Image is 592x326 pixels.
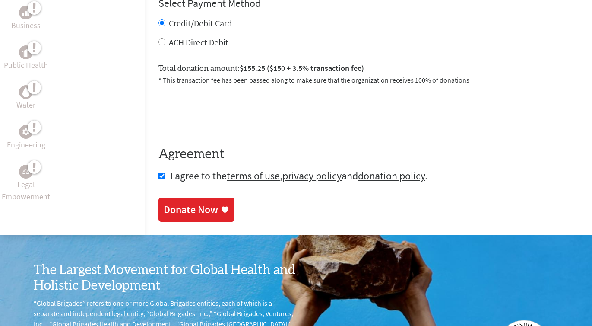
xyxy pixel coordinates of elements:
img: Water [22,87,29,97]
span: I agree to the , and . [170,169,427,182]
span: $155.25 ($150 + 3.5% transaction fee) [240,63,364,73]
a: donation policy [358,169,425,182]
p: Public Health [4,59,48,71]
p: * This transaction fee has been passed along to make sure that the organization receives 100% of ... [158,75,578,85]
div: Donate Now [164,203,218,217]
p: Legal Empowerment [2,179,50,203]
div: Water [19,85,33,99]
label: Total donation amount: [158,62,364,75]
div: Legal Empowerment [19,165,33,179]
a: privacy policy [282,169,342,182]
label: Credit/Debit Card [169,18,232,29]
a: Legal EmpowermentLegal Empowerment [2,165,50,203]
img: Public Health [22,48,29,57]
img: Legal Empowerment [22,169,29,174]
iframe: reCAPTCHA [158,96,290,129]
div: Public Health [19,45,33,59]
a: Donate Now [158,198,234,222]
a: EngineeringEngineering [7,125,45,151]
div: Business [19,6,33,19]
img: Business [22,9,29,16]
div: Engineering [19,125,33,139]
a: WaterWater [16,85,35,111]
a: BusinessBusiness [11,6,41,32]
p: Water [16,99,35,111]
a: terms of use [227,169,280,182]
label: ACH Direct Debit [169,37,228,48]
a: Public HealthPublic Health [4,45,48,71]
p: Business [11,19,41,32]
h4: Agreement [158,147,578,162]
p: Engineering [7,139,45,151]
img: Engineering [22,128,29,135]
h3: The Largest Movement for Global Health and Holistic Development [34,262,296,294]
